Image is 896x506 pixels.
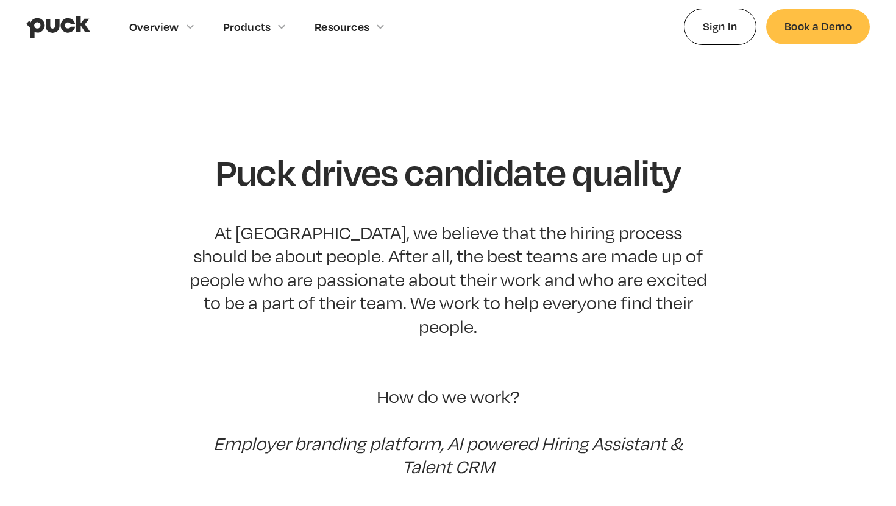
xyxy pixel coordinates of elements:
a: Book a Demo [766,9,870,44]
div: Resources [315,20,369,33]
div: Overview [129,20,179,33]
em: Employer branding platform, AI powered Hiring Assistant & Talent CRM [213,432,683,477]
div: Products [223,20,271,33]
a: Sign In [684,9,756,44]
h1: Puck drives candidate quality [215,152,681,192]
